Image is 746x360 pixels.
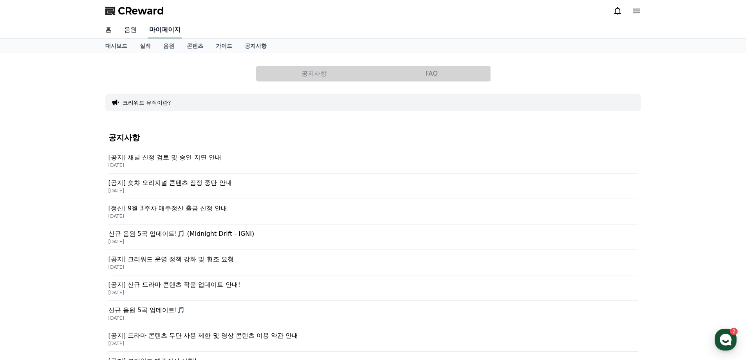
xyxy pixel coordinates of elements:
[123,99,171,107] button: 크리워드 뮤직이란?
[108,264,638,270] p: [DATE]
[79,248,82,254] span: 2
[108,213,638,219] p: [DATE]
[108,280,638,289] p: [공지] 신규 드라마 콘텐츠 작품 업데이트 안내!
[108,153,638,162] p: [공지] 채널 신청 검토 및 승인 지연 안내
[108,162,638,168] p: [DATE]
[108,331,638,340] p: [공지] 드라마 콘텐츠 무단 사용 제한 및 영상 콘텐츠 이용 약관 안내
[210,39,238,53] a: 가이드
[108,148,638,174] a: [공지] 채널 신청 검토 및 승인 지연 안내 [DATE]
[238,39,273,53] a: 공지사항
[101,248,150,268] a: 설정
[108,199,638,224] a: [정산] 9월 3주차 매주정산 출금 신청 안내 [DATE]
[118,22,143,38] a: 음원
[108,306,638,315] p: 신규 음원 5곡 업데이트!🎵
[108,204,638,213] p: [정산] 9월 3주차 매주정산 출금 신청 안내
[134,39,157,53] a: 실적
[52,248,101,268] a: 2대화
[108,224,638,250] a: 신규 음원 5곡 업데이트!🎵 (Midnight Drift - IGNI) [DATE]
[108,229,638,239] p: 신규 음원 5곡 업데이트!🎵 (Midnight Drift - IGNI)
[108,315,638,321] p: [DATE]
[108,289,638,296] p: [DATE]
[108,174,638,199] a: [공지] 숏챠 오리지널 콘텐츠 잠정 중단 안내 [DATE]
[181,39,210,53] a: 콘텐츠
[72,261,81,267] span: 대화
[118,5,164,17] span: CReward
[157,39,181,53] a: 음원
[108,133,638,142] h4: 공지사항
[121,260,130,266] span: 설정
[99,39,134,53] a: 대시보드
[108,275,638,301] a: [공지] 신규 드라마 콘텐츠 작품 업데이트 안내! [DATE]
[108,340,638,347] p: [DATE]
[2,248,52,268] a: 홈
[99,22,118,38] a: 홈
[108,301,638,326] a: 신규 음원 5곡 업데이트!🎵 [DATE]
[108,326,638,352] a: [공지] 드라마 콘텐츠 무단 사용 제한 및 영상 콘텐츠 이용 약관 안내 [DATE]
[108,188,638,194] p: [DATE]
[105,5,164,17] a: CReward
[256,66,373,81] button: 공지사항
[148,22,182,38] a: 마이페이지
[373,66,490,81] button: FAQ
[108,239,638,245] p: [DATE]
[108,255,638,264] p: [공지] 크리워드 운영 정책 강화 및 협조 요청
[108,178,638,188] p: [공지] 숏챠 오리지널 콘텐츠 잠정 중단 안내
[108,250,638,275] a: [공지] 크리워드 운영 정책 강화 및 협조 요청 [DATE]
[25,260,29,266] span: 홈
[373,66,491,81] a: FAQ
